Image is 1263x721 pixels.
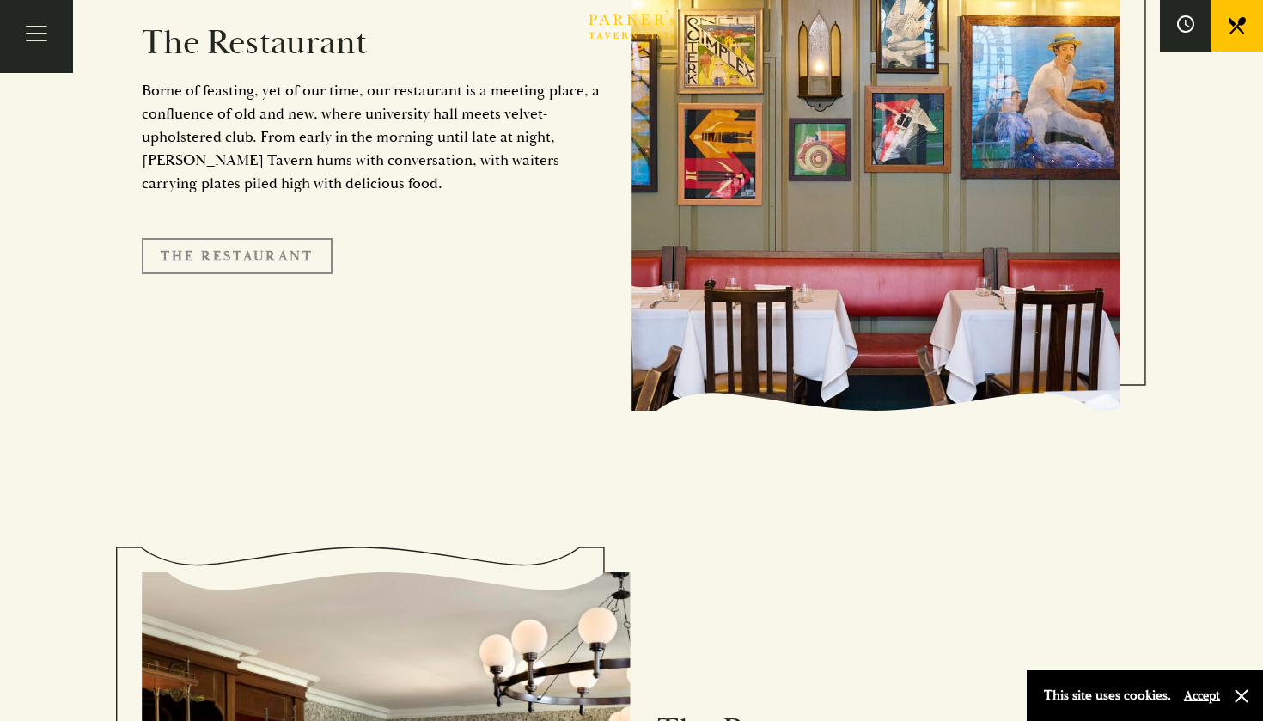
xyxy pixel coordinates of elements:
[142,79,606,195] p: Borne of feasting, yet of our time, our restaurant is a meeting place, a confluence of old and ne...
[1184,687,1220,704] button: Accept
[142,22,606,64] h2: The Restaurant
[1044,683,1171,708] p: This site uses cookies.
[142,238,333,274] a: The Restaurant
[1233,687,1250,705] button: Close and accept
